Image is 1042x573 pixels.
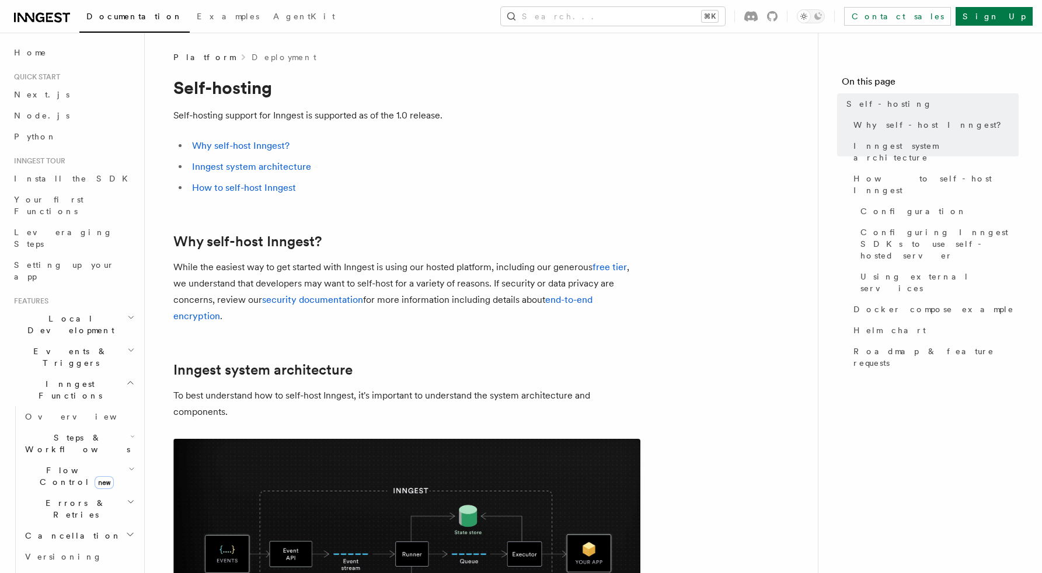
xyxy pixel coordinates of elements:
a: Why self-host Inngest? [192,140,290,151]
a: Documentation [79,4,190,33]
a: Inngest system architecture [849,135,1019,168]
a: Deployment [252,51,316,63]
button: Search...⌘K [501,7,725,26]
span: Steps & Workflows [20,432,130,455]
button: Steps & Workflows [20,427,137,460]
span: Setting up your app [14,260,114,281]
a: Why self-host Inngest? [173,233,322,250]
a: Node.js [9,105,137,126]
span: Inngest system architecture [853,140,1019,163]
span: new [95,476,114,489]
kbd: ⌘K [702,11,718,22]
a: Leveraging Steps [9,222,137,254]
span: Platform [173,51,235,63]
span: Why self-host Inngest? [853,119,1009,131]
span: Docker compose example [853,303,1014,315]
span: Node.js [14,111,69,120]
span: Roadmap & feature requests [853,345,1019,369]
a: Sign Up [956,7,1033,26]
span: Versioning [25,552,102,561]
a: Inngest system architecture [192,161,311,172]
h4: On this page [842,75,1019,93]
a: Docker compose example [849,299,1019,320]
button: Local Development [9,308,137,341]
span: Events & Triggers [9,345,127,369]
a: Configuration [856,201,1019,222]
button: Events & Triggers [9,341,137,373]
a: Contact sales [844,7,951,26]
span: Local Development [9,313,127,336]
a: Self-hosting [842,93,1019,114]
span: Cancellation [20,530,121,541]
button: Toggle dark mode [797,9,825,23]
a: Your first Functions [9,189,137,222]
span: Inngest Functions [9,378,126,401]
span: Self-hosting [846,98,932,110]
span: Configuring Inngest SDKs to use self-hosted server [860,226,1019,261]
a: Home [9,42,137,63]
a: free tier [593,261,627,272]
a: security documentation [262,294,363,305]
a: Inngest system architecture [173,362,353,378]
button: Inngest Functions [9,373,137,406]
button: Errors & Retries [20,492,137,525]
a: Next.js [9,84,137,105]
span: Documentation [86,12,183,21]
span: Install the SDK [14,174,135,183]
a: Overview [20,406,137,427]
a: Configuring Inngest SDKs to use self-hosted server [856,222,1019,266]
a: AgentKit [266,4,342,32]
a: Install the SDK [9,168,137,189]
p: While the easiest way to get started with Inngest is using our hosted platform, including our gen... [173,259,640,324]
span: Your first Functions [14,195,83,216]
button: Flow Controlnew [20,460,137,492]
span: How to self-host Inngest [853,173,1019,196]
span: Errors & Retries [20,497,127,520]
button: Cancellation [20,525,137,546]
a: Helm chart [849,320,1019,341]
a: Using external services [856,266,1019,299]
span: Inngest tour [9,156,65,166]
p: To best understand how to self-host Inngest, it's important to understand the system architecture... [173,387,640,420]
span: Quick start [9,72,60,82]
span: Overview [25,412,145,421]
a: Versioning [20,546,137,567]
span: Using external services [860,271,1019,294]
span: Features [9,296,48,306]
a: Setting up your app [9,254,137,287]
span: AgentKit [273,12,335,21]
span: Configuration [860,205,967,217]
p: Self-hosting support for Inngest is supported as of the 1.0 release. [173,107,640,124]
a: Why self-host Inngest? [849,114,1019,135]
span: Leveraging Steps [14,228,113,249]
span: Python [14,132,57,141]
span: Helm chart [853,324,926,336]
h1: Self-hosting [173,77,640,98]
a: Python [9,126,137,147]
a: How to self-host Inngest [849,168,1019,201]
span: Next.js [14,90,69,99]
a: Examples [190,4,266,32]
span: Home [14,47,47,58]
a: Roadmap & feature requests [849,341,1019,373]
a: How to self-host Inngest [192,182,296,193]
span: Examples [197,12,259,21]
span: Flow Control [20,464,128,488]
